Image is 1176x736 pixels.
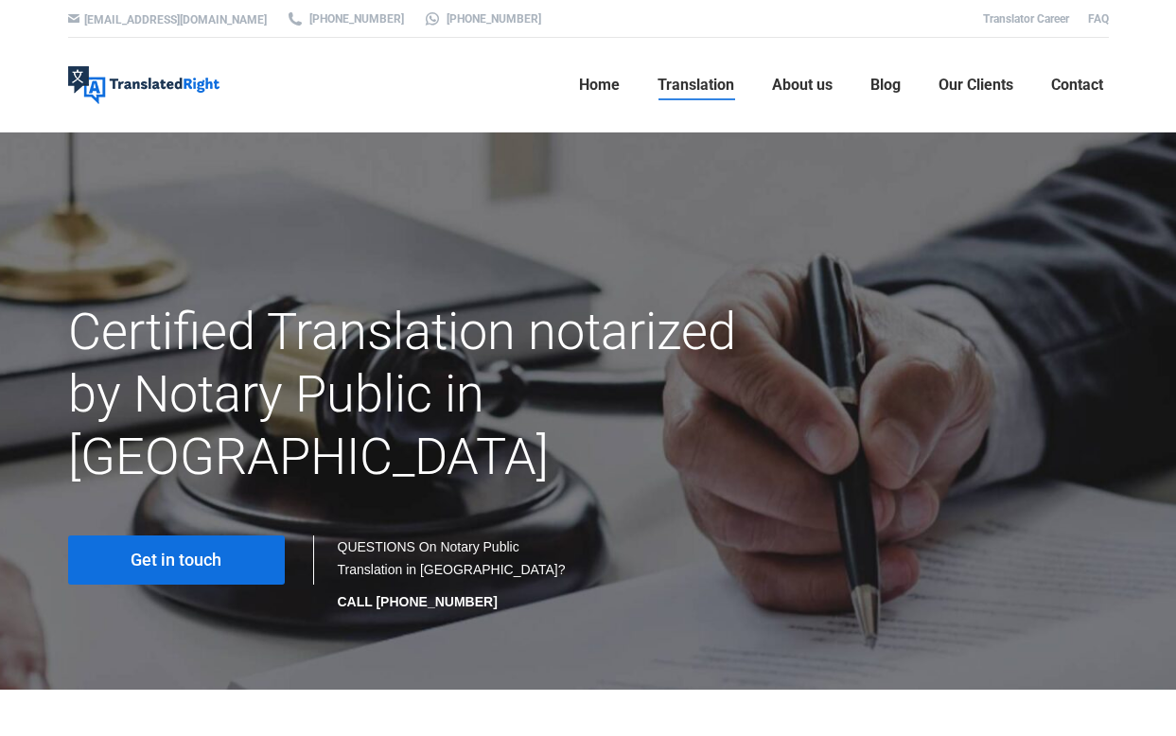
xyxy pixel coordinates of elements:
[939,76,1013,95] span: Our Clients
[68,301,752,488] h1: Certified Translation notarized by Notary Public in [GEOGRAPHIC_DATA]
[652,55,740,115] a: Translation
[338,594,498,609] strong: CALL [PHONE_NUMBER]
[865,55,906,115] a: Blog
[766,55,838,115] a: About us
[84,13,267,26] a: [EMAIL_ADDRESS][DOMAIN_NAME]
[870,76,901,95] span: Blog
[68,66,219,104] img: Translated Right
[933,55,1019,115] a: Our Clients
[68,535,285,585] a: Get in touch
[658,76,734,95] span: Translation
[423,10,541,27] a: [PHONE_NUMBER]
[1045,55,1109,115] a: Contact
[286,10,404,27] a: [PHONE_NUMBER]
[338,535,570,613] div: QUESTIONS On Notary Public Translation in [GEOGRAPHIC_DATA]?
[573,55,625,115] a: Home
[131,551,221,570] span: Get in touch
[772,76,833,95] span: About us
[1051,76,1103,95] span: Contact
[579,76,620,95] span: Home
[983,12,1069,26] a: Translator Career
[1088,12,1109,26] a: FAQ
